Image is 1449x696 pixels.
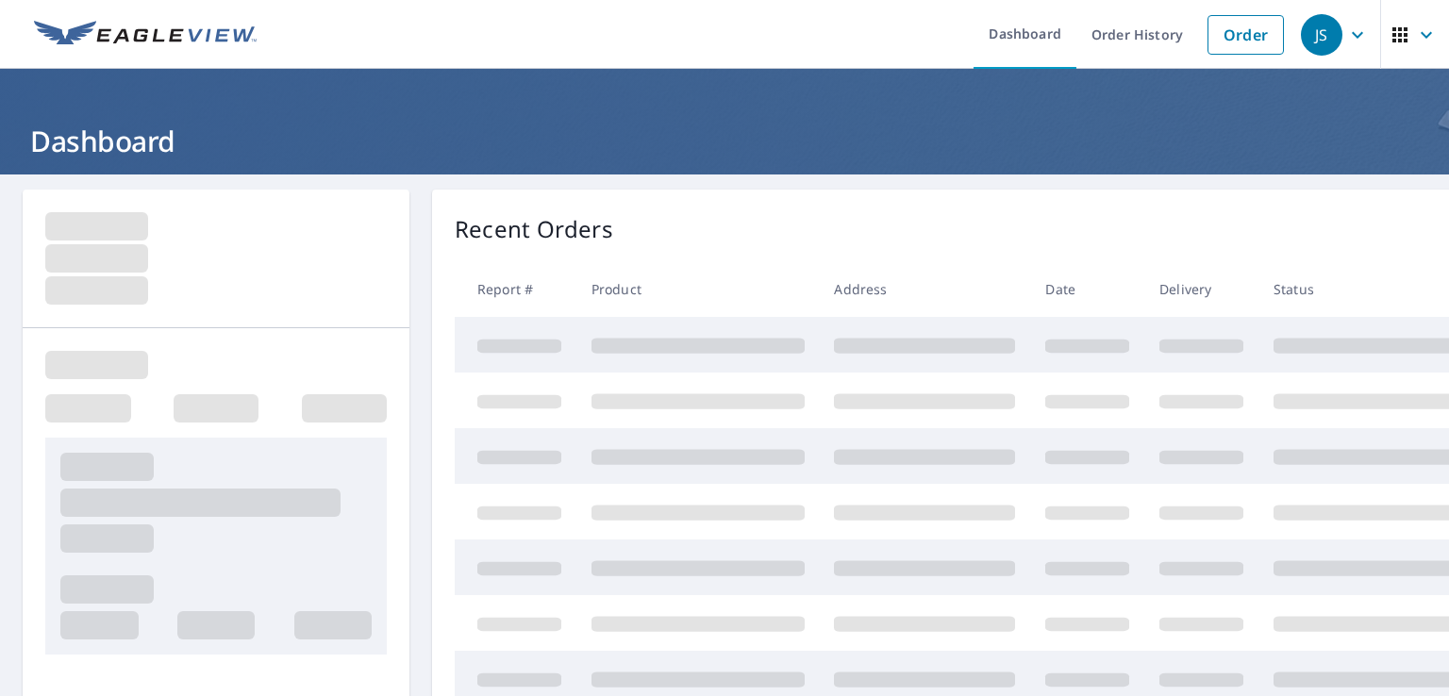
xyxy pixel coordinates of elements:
[576,261,820,317] th: Product
[1144,261,1258,317] th: Delivery
[34,21,257,49] img: EV Logo
[819,261,1030,317] th: Address
[455,212,613,246] p: Recent Orders
[1207,15,1284,55] a: Order
[23,122,1426,160] h1: Dashboard
[1030,261,1144,317] th: Date
[455,261,576,317] th: Report #
[1301,14,1342,56] div: JS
